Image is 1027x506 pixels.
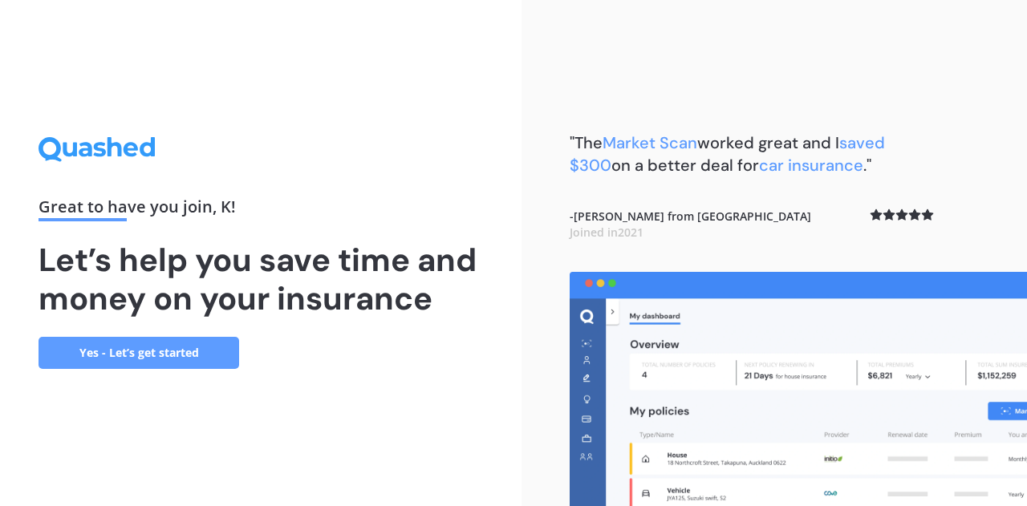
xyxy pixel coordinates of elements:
[39,337,239,369] a: Yes - Let’s get started
[603,132,697,153] span: Market Scan
[759,155,863,176] span: car insurance
[570,208,811,240] b: - [PERSON_NAME] from [GEOGRAPHIC_DATA]
[570,225,643,240] span: Joined in 2021
[570,272,1027,506] img: dashboard.webp
[39,241,483,318] h1: Let’s help you save time and money on your insurance
[570,132,885,176] b: "The worked great and I on a better deal for ."
[39,199,483,221] div: Great to have you join , K !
